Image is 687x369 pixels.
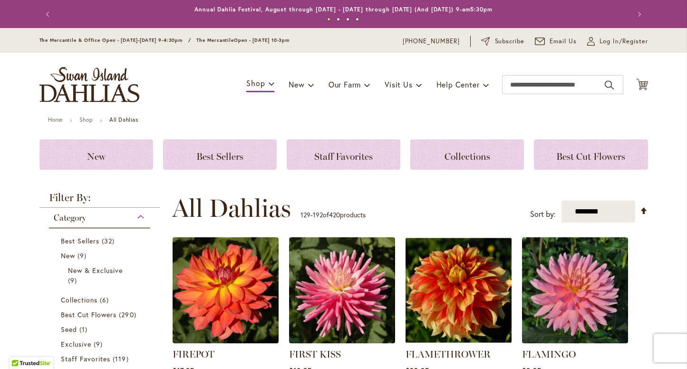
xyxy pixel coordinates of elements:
span: Staff Favorites [61,354,111,363]
span: Open - [DATE] 10-3pm [234,37,290,43]
button: 1 of 4 [327,18,330,21]
span: 6 [100,295,111,305]
span: 420 [329,210,340,219]
span: Best Sellers [196,151,243,162]
img: FIRST KISS [289,237,395,343]
a: FLAMETHROWER [406,349,491,360]
a: FIRST KISS [289,336,395,345]
a: New [39,139,153,170]
span: 129 [300,210,310,219]
a: FLAMINGO [522,336,628,345]
a: Collections [61,295,141,305]
a: New [61,251,141,261]
span: Seed [61,325,77,334]
span: Best Sellers [61,236,100,245]
p: - of products [300,207,366,223]
span: Email Us [550,37,577,46]
iframe: Launch Accessibility Center [7,335,34,362]
a: Best Sellers [61,236,141,246]
span: 9 [94,339,105,349]
span: 9 [68,275,79,285]
a: store logo [39,67,139,102]
span: The Mercantile & Office Open - [DATE]-[DATE] 9-4:30pm / The Mercantile [39,37,234,43]
span: Log In/Register [600,37,648,46]
a: [PHONE_NUMBER] [403,37,460,46]
span: 290 [119,310,138,320]
a: Best Cut Flowers [534,139,648,170]
a: Home [48,116,63,123]
span: Best Cut Flowers [556,151,625,162]
a: Email Us [535,37,577,46]
span: Visit Us [385,79,412,89]
span: Category [54,213,86,223]
a: FLAMINGO [522,349,576,360]
span: Our Farm [329,79,361,89]
span: Subscribe [495,37,525,46]
button: 4 of 4 [356,18,359,21]
strong: All Dahlias [109,116,138,123]
span: Help Center [436,79,480,89]
span: 192 [313,210,323,219]
a: Best Cut Flowers [61,310,141,320]
a: Collections [410,139,524,170]
span: New [289,79,304,89]
button: Previous [39,5,58,24]
img: FIREPOT [173,237,279,343]
span: 9 [77,251,89,261]
a: Seed [61,324,141,334]
a: Best Sellers [163,139,277,170]
a: Staff Favorites [61,354,141,364]
span: Collections [445,151,490,162]
span: 119 [113,354,131,364]
span: 32 [102,236,117,246]
a: Log In/Register [587,37,648,46]
strong: Filter By: [39,193,160,208]
a: Subscribe [481,37,524,46]
span: Exclusive [61,340,91,349]
a: New &amp; Exclusive [68,265,134,285]
a: FIRST KISS [289,349,341,360]
span: All Dahlias [172,194,291,223]
span: Best Cut Flowers [61,310,117,319]
a: Annual Dahlia Festival, August through [DATE] - [DATE] through [DATE] (And [DATE]) 9-am5:30pm [194,6,493,13]
a: FIREPOT [173,336,279,345]
button: 2 of 4 [337,18,340,21]
img: FLAMETHROWER [406,237,512,343]
a: Exclusive [61,339,141,349]
span: Shop [246,78,265,88]
a: FIREPOT [173,349,214,360]
button: 3 of 4 [346,18,349,21]
span: Collections [61,295,98,304]
span: New & Exclusive [68,266,123,275]
img: FLAMINGO [522,237,628,343]
span: New [87,151,106,162]
a: FLAMETHROWER [406,336,512,345]
button: Next [629,5,648,24]
a: Staff Favorites [287,139,400,170]
span: New [61,251,75,260]
span: Staff Favorites [314,151,373,162]
a: Shop [79,116,93,123]
label: Sort by: [530,205,556,223]
span: 1 [79,324,90,334]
